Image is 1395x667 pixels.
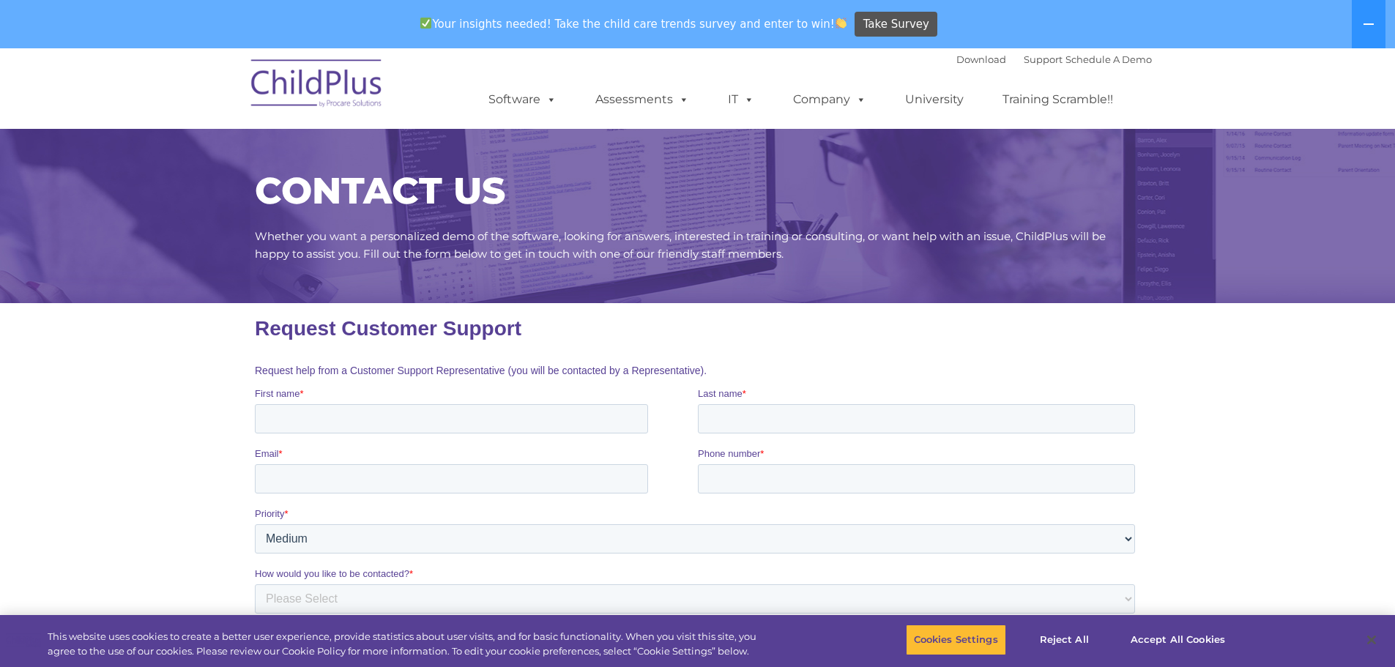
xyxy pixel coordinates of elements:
[255,168,505,213] span: CONTACT US
[778,85,881,114] a: Company
[1024,53,1063,65] a: Support
[906,625,1006,655] button: Cookies Settings
[988,85,1128,114] a: Training Scramble!!
[1355,624,1388,656] button: Close
[474,85,571,114] a: Software
[956,53,1006,65] a: Download
[48,630,767,658] div: This website uses cookies to create a better user experience, provide statistics about user visit...
[581,85,704,114] a: Assessments
[713,85,769,114] a: IT
[1019,625,1110,655] button: Reject All
[1123,625,1233,655] button: Accept All Cookies
[855,12,937,37] a: Take Survey
[956,53,1152,65] font: |
[255,229,1106,261] span: Whether you want a personalized demo of the software, looking for answers, interested in training...
[890,85,978,114] a: University
[1065,53,1152,65] a: Schedule A Demo
[244,49,390,122] img: ChildPlus by Procare Solutions
[863,12,929,37] span: Take Survey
